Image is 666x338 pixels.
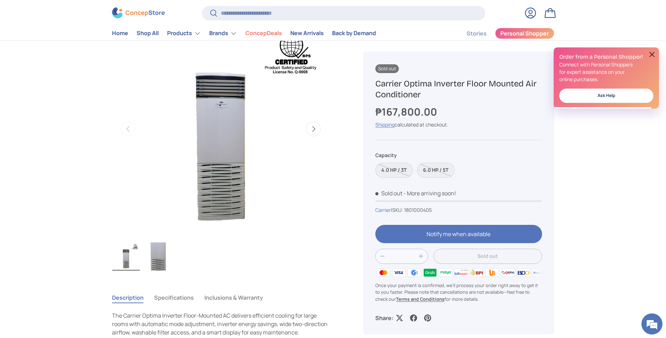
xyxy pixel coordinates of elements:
p: The Carrier Optima Inverter Floor-Mounted AC delivers efficient cooling for large rooms with auto... [112,311,330,337]
p: Once your payment is confirmed, we'll process your order right away to get it to you faster. Plea... [375,282,542,303]
p: Connect with Personal Shoppers for expert assistance on your online purchases. [559,61,653,83]
button: Specifications [154,290,194,306]
a: Shipping [375,122,395,128]
nav: Primary [112,26,376,40]
img: metrobank [531,267,547,278]
a: Stories [467,27,487,40]
a: Home [112,27,128,40]
span: Personal Shopper [500,31,549,37]
img: bpi [469,267,484,278]
button: Sold out [434,249,542,264]
a: New Arrivals [290,27,324,40]
strong: ₱167,800.00 [375,105,439,119]
span: Sold out [375,64,399,73]
span: | [391,207,432,213]
img: Carrier Optima Inverter Floor Mounted Air Conditioner [112,242,140,271]
a: Ask Help [559,89,653,103]
legend: Capacity [375,151,397,159]
h2: Order from a Personal Shopper! [559,53,653,61]
span: SKU: [392,207,403,213]
summary: Products [163,26,205,40]
p: - More arriving soon! [403,189,456,197]
img: qrph [500,267,515,278]
nav: Secondary [450,26,554,40]
label: Sold out [417,163,455,178]
media-gallery: Gallery Viewer [112,20,330,273]
img: grabpay [422,267,437,278]
a: Back by Demand [332,27,376,40]
a: ConcepDeals [245,27,282,40]
h1: Carrier Optima Inverter Floor Mounted Air Conditioner [375,78,542,100]
button: Description [112,290,144,306]
span: Sold out [375,189,402,197]
span: 1801000405 [404,207,432,213]
img: ubp [484,267,500,278]
summary: Brands [205,26,241,40]
img: bdo [516,267,531,278]
a: Shop All [137,27,159,40]
p: Share: [375,314,393,322]
a: Terms and Conditions [396,296,444,302]
a: Carrier [375,207,391,213]
img: maya [438,267,453,278]
img: billease [453,267,469,278]
div: calculated at checkout. [375,121,542,129]
button: Inclusions & Warranty [204,290,263,306]
img: master [375,267,391,278]
img: Carrier Optima Inverter Floor Mounted Air Conditioner [145,242,172,271]
img: ConcepStore [112,8,165,19]
img: gcash [407,267,422,278]
img: visa [391,267,407,278]
label: Sold out [375,163,413,178]
a: Personal Shopper [495,28,554,39]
